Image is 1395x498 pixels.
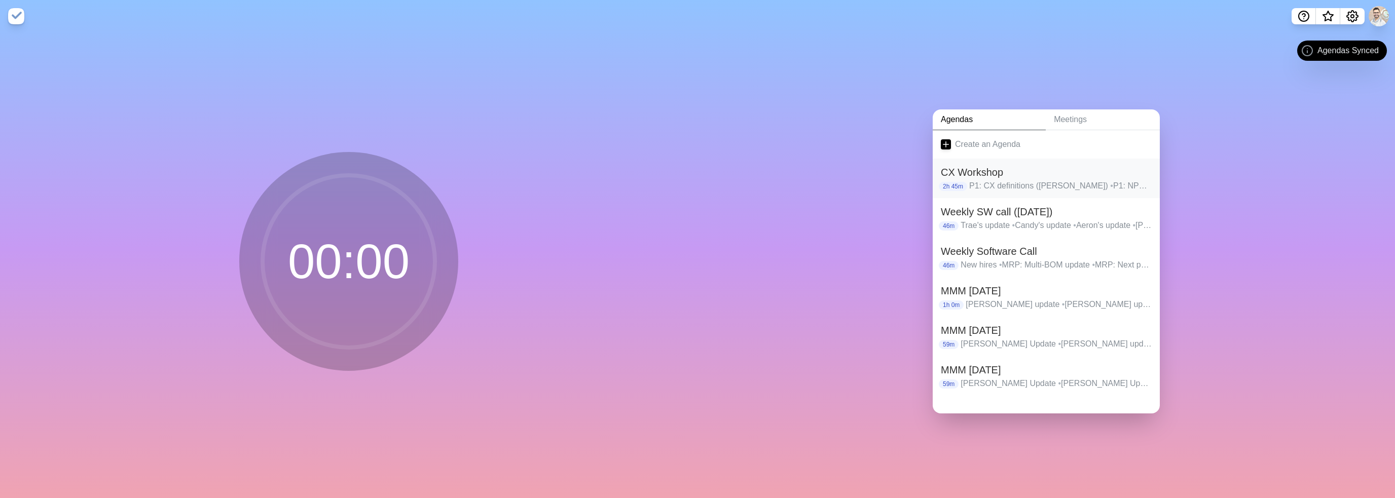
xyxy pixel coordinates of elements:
button: What’s new [1316,8,1340,24]
button: Settings [1340,8,1365,24]
span: • [1092,260,1095,269]
a: Create an Agenda [933,130,1160,159]
span: • [1058,379,1061,388]
p: 59m [939,379,959,389]
span: • [1110,181,1113,190]
button: Help [1292,8,1316,24]
h2: Weekly SW call ([DATE]) [941,204,1152,219]
span: • [1133,221,1136,229]
p: New hires MRP: Multi-BOM update MRP: Next phase QTO readiness for QA .NET Framework update UK upd... [961,259,1152,271]
h2: Weekly Software Call [941,244,1152,259]
p: 46m [939,261,959,270]
img: timeblocks logo [8,8,24,24]
span: • [1012,221,1015,229]
span: • [1058,339,1061,348]
h2: MMM [DATE] [941,323,1152,338]
p: 2h 45m [939,182,967,191]
p: [PERSON_NAME] update [PERSON_NAME] update [PERSON_NAME] update [PERSON_NAME] update [PERSON_NAME]... [966,298,1152,311]
span: Agendas Synced [1317,45,1379,57]
a: Meetings [1046,109,1160,130]
p: [PERSON_NAME] Update [PERSON_NAME] Update [PERSON_NAME] Update [PERSON_NAME] Update [PERSON_NAME]... [961,377,1152,390]
p: Trae's update Candy's update Aeron's update [PERSON_NAME]'s update [PERSON_NAME] update [PERSON_N... [961,219,1152,232]
p: 59m [939,340,959,349]
p: 1h 0m [939,300,964,310]
h2: MMM [DATE] [941,283,1152,298]
p: P1: CX definitions ([PERSON_NAME]) P1: NPS Survey P1: Customer Journey Discussion P2: Assessment ... [969,180,1152,192]
h2: MMM [DATE] [941,362,1152,377]
p: 46m [939,221,959,231]
p: [PERSON_NAME] Update [PERSON_NAME] update [PERSON_NAME] Update [PERSON_NAME] update [PERSON_NAME]... [961,338,1152,350]
span: • [999,260,1002,269]
h2: CX Workshop [941,165,1152,180]
span: • [1062,300,1065,309]
a: Agendas [933,109,1046,130]
span: • [1073,221,1076,229]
